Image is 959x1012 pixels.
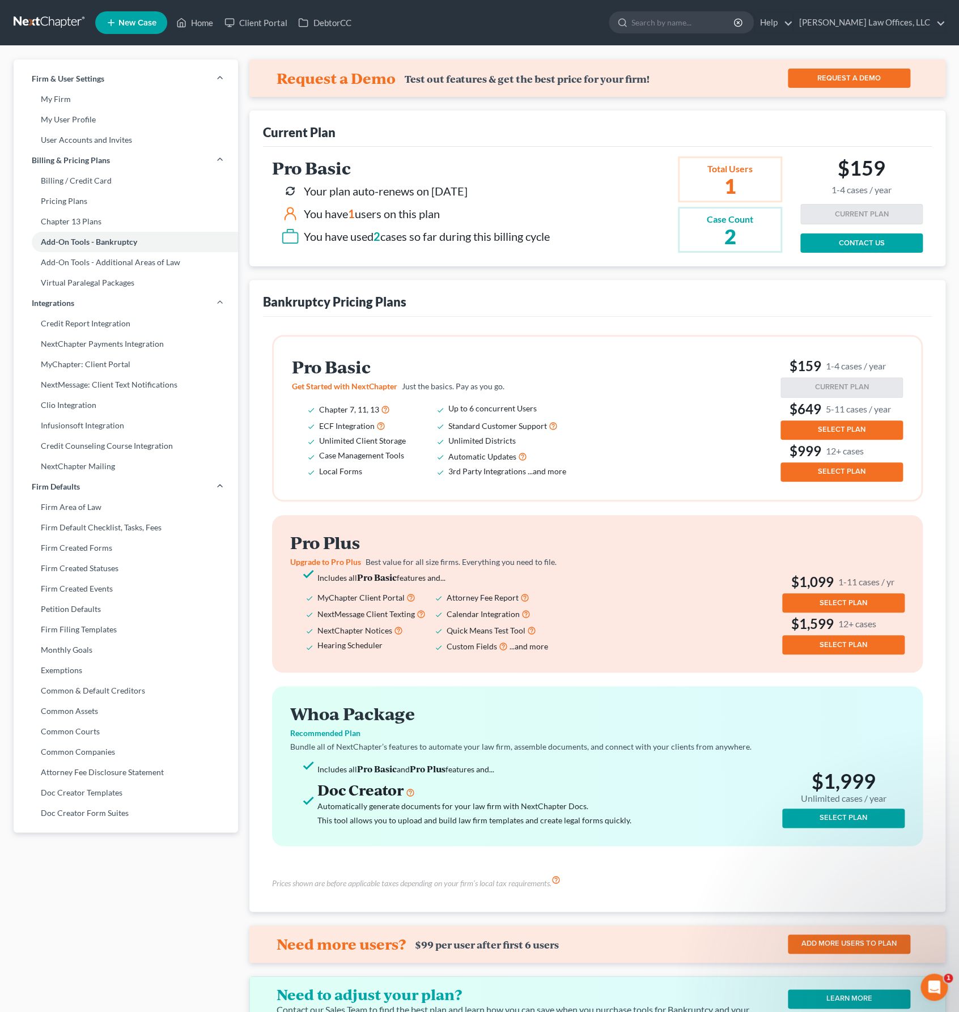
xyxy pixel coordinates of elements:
[14,721,238,742] a: Common Courts
[14,497,238,517] a: Firm Area of Law
[410,763,445,775] strong: Pro Plus
[780,357,903,375] h3: $159
[447,641,497,651] span: Custom Fields
[14,640,238,660] a: Monthly Goals
[448,403,537,413] span: Up to 6 concurrent Users
[800,204,923,224] button: CURRENT PLAN
[14,599,238,619] a: Petition Defaults
[14,701,238,721] a: Common Assets
[292,381,397,391] span: Get Started with NextChapter
[780,400,903,418] h3: $649
[290,728,905,739] p: Recommended Plan
[14,456,238,477] a: NextChapter Mailing
[357,571,397,583] strong: Pro Basic
[448,452,516,461] span: Automatic Updates
[14,477,238,497] a: Firm Defaults
[14,252,238,273] a: Add-On Tools - Additional Areas of Law
[317,781,778,799] h3: Doc Creator
[317,573,445,582] span: Includes all features and...
[14,150,238,171] a: Billing & Pricing Plans
[14,191,238,211] a: Pricing Plans
[820,813,867,822] span: SELECT PLAN
[944,973,953,983] span: 1
[782,635,905,654] button: SELECT PLAN
[707,226,753,246] h2: 2
[447,593,519,602] span: Attorney Fee Report
[290,741,905,752] p: Bundle all of NextChapter’s features to automate your law firm, assemble documents, and connect w...
[263,124,336,141] div: Current Plan
[14,232,238,252] a: Add-On Tools - Bankruptcy
[14,517,238,538] a: Firm Default Checklist, Tasks, Fees
[348,207,355,220] span: 1
[14,538,238,558] a: Firm Created Forms
[448,436,516,445] span: Unlimited Districts
[780,442,903,460] h3: $999
[272,878,551,889] h6: Prices shown are before applicable taxes depending on your firm’s local tax requirements.
[304,183,468,199] div: Your plan auto-renews on [DATE]
[14,130,238,150] a: User Accounts and Invites
[788,69,910,88] a: REQUEST A DEMO
[171,12,219,33] a: Home
[14,293,238,313] a: Integrations
[448,421,547,431] span: Standard Customer Support
[782,573,905,591] h3: $1,099
[14,89,238,109] a: My Firm
[317,593,405,602] span: MyChapter Client Portal
[415,939,559,951] div: $99 per user after first 6 users
[707,163,753,176] div: Total Users
[826,360,886,372] small: 1-4 cases / year
[366,557,557,567] span: Best value for all size firms. Everything you need to file.
[357,763,397,775] strong: Pro Basic
[263,294,406,310] div: Bankruptcy Pricing Plans
[277,69,396,87] h4: Request a Demo
[782,593,905,613] button: SELECT PLAN
[319,405,379,414] span: Chapter 7, 11, 13
[831,156,892,195] h2: $159
[317,813,778,827] div: This tool allows you to upload and build law firm templates and create legal forms quickly.
[14,354,238,375] a: MyChapter: Client Portal
[14,395,238,415] a: Clio Integration
[780,377,903,398] button: CURRENT PLAN
[800,233,923,253] a: CONTACT US
[528,466,566,476] span: ...and more
[820,598,867,607] span: SELECT PLAN
[317,762,778,776] li: Includes all and features and...
[14,783,238,803] a: Doc Creator Templates
[374,229,380,243] span: 2
[447,609,520,619] span: Calendar Integration
[14,660,238,681] a: Exemptions
[277,985,746,1004] h4: Need to adjust your plan?
[707,213,753,226] div: Case Count
[32,481,80,492] span: Firm Defaults
[782,809,905,828] button: SELECT PLAN
[780,420,903,440] button: SELECT PLAN
[14,211,238,232] a: Chapter 13 Plans
[118,19,156,27] span: New Case
[219,12,292,33] a: Client Portal
[920,973,948,1001] iframe: Intercom live chat
[14,681,238,701] a: Common & Default Creditors
[14,171,238,191] a: Billing / Credit Card
[32,73,104,84] span: Firm & User Settings
[818,467,865,476] span: SELECT PLAN
[14,375,238,395] a: NextMessage: Client Text Notifications
[317,799,778,813] div: Automatically generate documents for your law firm with NextChapter Docs.
[402,381,504,391] span: Just the basics. Pay as you go.
[14,742,238,762] a: Common Companies
[304,228,550,245] div: You have used cases so far during this billing cycle
[801,793,886,804] small: Unlimited cases / year
[14,334,238,354] a: NextChapter Payments Integration
[826,445,864,457] small: 12+ cases
[319,436,406,445] span: Unlimited Client Storage
[319,466,362,476] span: Local Forms
[818,425,865,434] span: SELECT PLAN
[831,185,892,195] small: 1-4 cases / year
[788,934,910,954] a: ADD MORE USERS TO PLAN
[405,73,650,85] div: Test out features & get the best price for your firm!
[788,989,910,1009] a: LEARN MORE
[14,558,238,579] a: Firm Created Statuses
[14,273,238,293] a: Virtual Paralegal Packages
[292,358,582,376] h2: Pro Basic
[838,576,894,588] small: 1-11 cases / yr
[14,619,238,640] a: Firm Filing Templates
